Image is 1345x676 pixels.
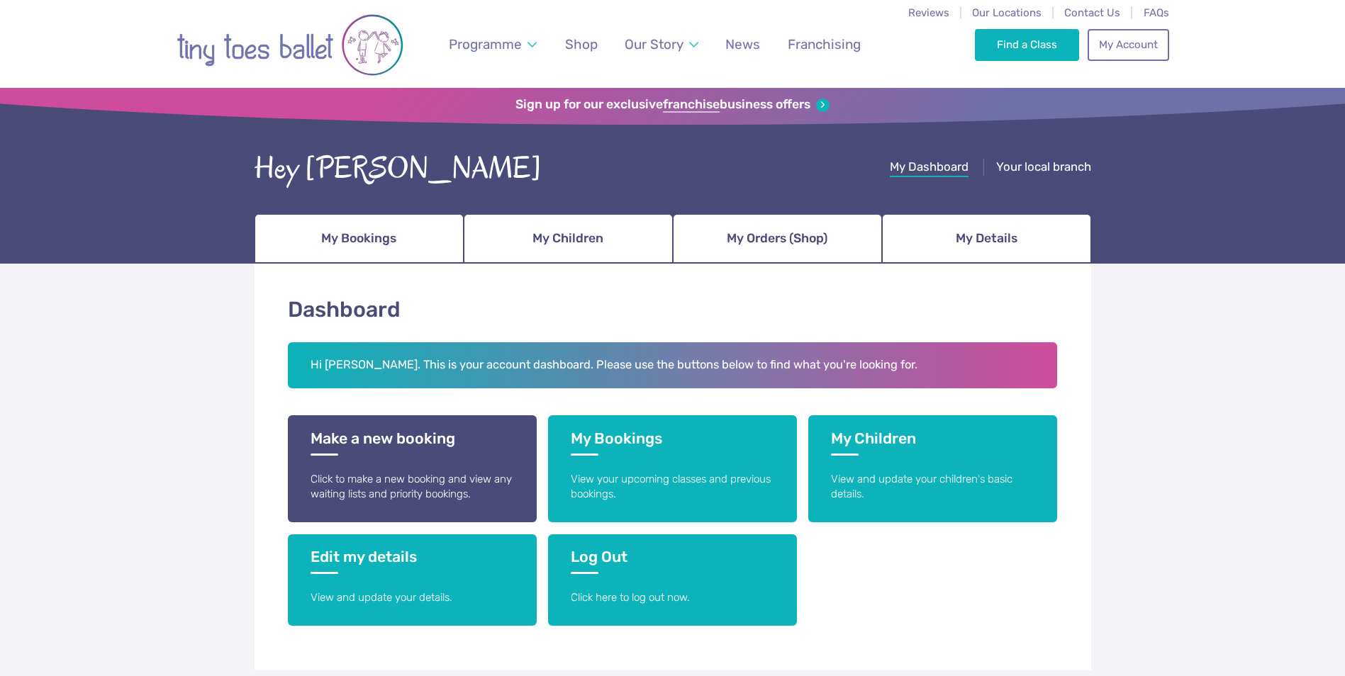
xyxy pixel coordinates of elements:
[311,590,514,605] p: View and update your details.
[311,429,514,456] h3: Make a new booking
[618,28,705,61] a: Our Story
[663,97,720,113] strong: franchise
[781,28,867,61] a: Franchising
[882,214,1091,264] a: My Details
[975,29,1079,60] a: Find a Class
[831,429,1034,456] h3: My Children
[532,226,603,251] span: My Children
[548,415,797,522] a: My Bookings View your upcoming classes and previous bookings.
[571,472,774,502] p: View your upcoming classes and previous bookings.
[996,159,1091,177] a: Your local branch
[956,226,1017,251] span: My Details
[725,36,760,52] span: News
[1144,6,1169,19] a: FAQs
[625,36,683,52] span: Our Story
[311,472,514,502] p: Click to make a new booking and view any waiting lists and priority bookings.
[515,97,830,113] a: Sign up for our exclusivefranchisebusiness offers
[464,214,673,264] a: My Children
[1088,29,1168,60] a: My Account
[288,534,537,626] a: Edit my details View and update your details.
[321,226,396,251] span: My Bookings
[808,415,1057,522] a: My Children View and update your children's basic details.
[571,590,774,605] p: Click here to log out now.
[255,214,464,264] a: My Bookings
[288,295,1058,325] h1: Dashboard
[442,28,543,61] a: Programme
[996,159,1091,174] span: Your local branch
[727,226,827,251] span: My Orders (Shop)
[548,534,797,626] a: Log Out Click here to log out now.
[255,147,542,191] div: Hey [PERSON_NAME]
[1064,6,1120,19] a: Contact Us
[908,6,949,19] a: Reviews
[571,548,774,574] h3: Log Out
[177,9,403,81] img: tiny toes ballet
[972,6,1042,19] a: Our Locations
[719,28,767,61] a: News
[288,342,1058,389] h2: Hi [PERSON_NAME]. This is your account dashboard. Please use the buttons below to find what you'r...
[449,36,522,52] span: Programme
[831,472,1034,502] p: View and update your children's basic details.
[558,28,604,61] a: Shop
[311,548,514,574] h3: Edit my details
[673,214,882,264] a: My Orders (Shop)
[288,415,537,522] a: Make a new booking Click to make a new booking and view any waiting lists and priority bookings.
[788,36,861,52] span: Franchising
[565,36,598,52] span: Shop
[571,429,774,456] h3: My Bookings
